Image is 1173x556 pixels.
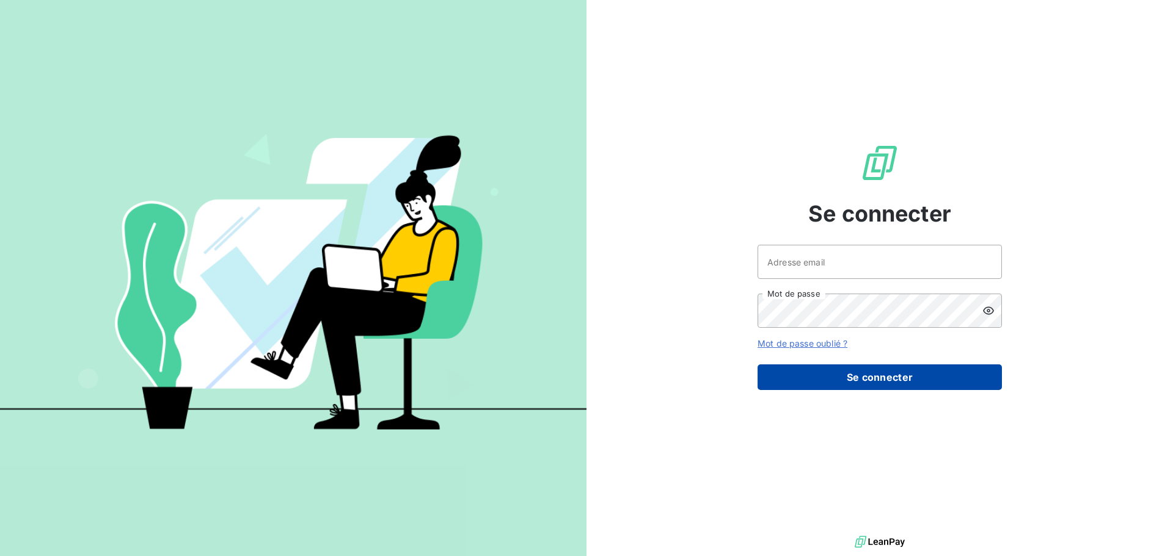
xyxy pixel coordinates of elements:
[808,197,951,230] span: Se connecter
[855,533,905,551] img: logo
[758,338,847,348] a: Mot de passe oublié ?
[758,364,1002,390] button: Se connecter
[860,143,899,182] img: Logo LeanPay
[758,245,1002,279] input: placeholder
